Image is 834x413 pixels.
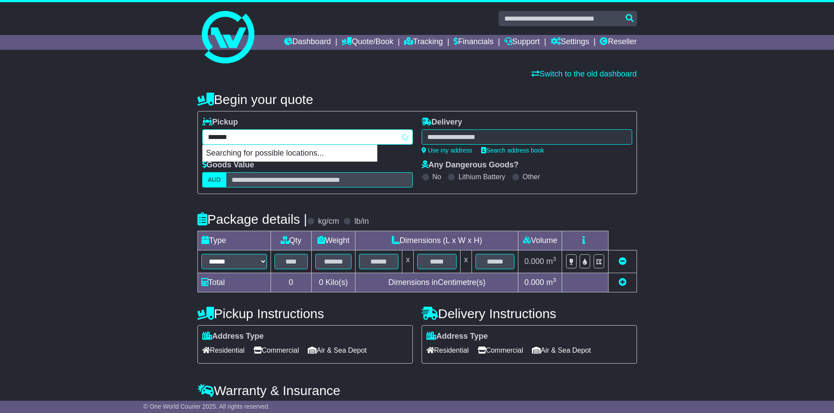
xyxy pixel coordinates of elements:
td: Type [197,231,271,250]
td: Dimensions (L x W x H) [355,231,518,250]
span: Air & Sea Depot [532,344,591,357]
span: 0.000 [524,278,544,287]
td: Weight [311,231,355,250]
label: lb/in [354,217,369,226]
h4: Begin your quote [197,92,637,107]
label: AUD [202,172,227,187]
td: Volume [518,231,562,250]
label: Lithium Battery [458,173,505,181]
p: Searching for possible locations... [203,145,377,162]
label: Other [523,173,540,181]
span: © One World Courier 2025. All rights reserved. [144,403,270,410]
span: Commercial [478,344,523,357]
label: Address Type [202,332,264,341]
typeahead: Please provide city [202,129,413,145]
a: Search address book [481,147,544,154]
label: Address Type [426,332,488,341]
sup: 3 [553,256,556,262]
span: m [546,257,556,266]
a: Quote/Book [341,35,393,50]
a: Reseller [600,35,637,50]
label: Pickup [202,118,238,127]
td: Total [197,273,271,292]
h4: Warranty & Insurance [197,383,637,398]
a: Switch to the old dashboard [531,69,637,78]
td: x [460,250,472,273]
span: Commercial [253,344,299,357]
label: Goods Value [202,160,254,170]
span: m [546,278,556,287]
td: 0 [271,273,311,292]
td: x [402,250,414,273]
span: Residential [202,344,245,357]
td: Kilo(s) [311,273,355,292]
sup: 3 [553,277,556,283]
span: Air & Sea Depot [308,344,367,357]
label: kg/cm [318,217,339,226]
a: Use my address [422,147,472,154]
a: Financials [454,35,493,50]
label: Any Dangerous Goods? [422,160,519,170]
a: Dashboard [284,35,331,50]
span: 0.000 [524,257,544,266]
label: No [433,173,441,181]
h4: Delivery Instructions [422,306,637,321]
span: Residential [426,344,469,357]
td: Dimensions in Centimetre(s) [355,273,518,292]
td: Qty [271,231,311,250]
a: Add new item [619,278,626,287]
a: Support [504,35,540,50]
a: Tracking [404,35,443,50]
h4: Package details | [197,212,307,226]
a: Settings [551,35,589,50]
a: Remove this item [619,257,626,266]
label: Delivery [422,118,462,127]
h4: Pickup Instructions [197,306,413,321]
span: 0 [319,278,323,287]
